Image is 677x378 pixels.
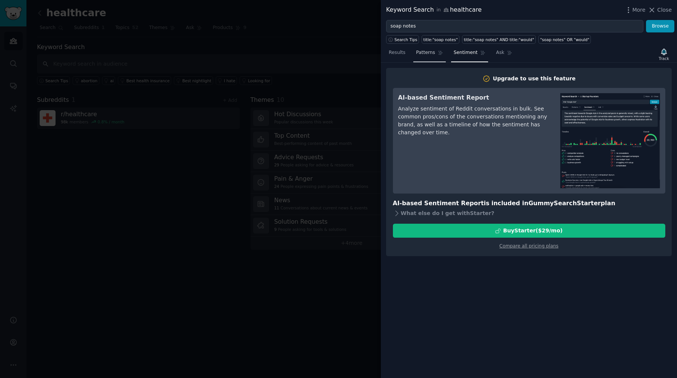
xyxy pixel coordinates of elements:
span: Search Tips [394,37,417,42]
a: Results [386,47,408,62]
a: title:"soap notes" [422,35,459,44]
input: Try a keyword related to your business [386,20,643,33]
span: Sentiment [454,49,478,56]
span: GummySearch Starter [529,200,601,207]
a: "soap notes" OR "would" [538,35,591,44]
button: BuyStarter($29/mo) [393,224,665,238]
div: Analyze sentiment of Reddit conversations in bulk. See common pros/cons of the conversations ment... [398,105,550,137]
span: Results [389,49,405,56]
div: Keyword Search healthcare [386,5,482,15]
button: More [624,6,646,14]
button: Search Tips [386,35,419,44]
span: Close [657,6,672,14]
a: Compare all pricing plans [499,243,558,249]
a: Patterns [413,47,445,62]
span: Patterns [416,49,435,56]
div: Track [659,56,669,61]
button: Browse [646,20,674,33]
img: AI-based Sentiment Report [560,93,660,188]
button: Close [648,6,672,14]
a: Sentiment [451,47,488,62]
div: title:"soap notes" AND title:"would" [464,37,534,42]
a: Ask [493,47,515,62]
h3: AI-based Sentiment Report [398,93,550,103]
h3: AI-based Sentiment Report is included in plan [393,199,665,208]
div: What else do I get with Starter ? [393,208,665,218]
span: Ask [496,49,504,56]
div: Buy Starter ($ 29 /mo ) [503,227,563,235]
div: "soap notes" OR "would" [540,37,589,42]
a: title:"soap notes" AND title:"would" [462,35,536,44]
button: Track [656,46,672,62]
span: in [436,7,441,14]
div: Upgrade to use this feature [493,75,576,83]
div: title:"soap notes" [424,37,458,42]
span: More [632,6,646,14]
